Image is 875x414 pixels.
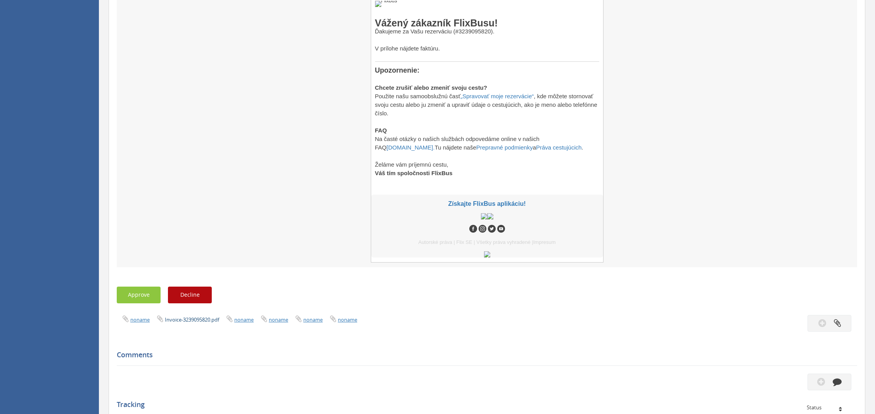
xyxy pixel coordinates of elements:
div: Upozornenie: [375,66,599,75]
div: Ďakujeme za Vašu rezerváciu (#3239095820). V prílohe nájdete faktúru. Použite našu samoobslužnú č... [375,19,599,195]
button: Decline [168,287,212,303]
img: Facebook icon [469,224,478,233]
b: FAQ [375,127,387,134]
div: Status [807,405,851,410]
div: Autorské práva | Flix SE | Všetky práva vyhradené | [376,238,598,247]
div: Vážený zákazník FlixBusu! [375,19,599,27]
a: Impresum [533,239,556,245]
a: Práva cestujúcich [536,144,582,151]
a: Získajte FlixBus aplikáciu! [448,200,526,207]
a: noname [338,316,357,323]
b: Váš tím spoločnosti FlixBus [375,170,453,176]
a: Prepravné podmienky [476,144,533,151]
a: [DOMAIN_NAME]. [387,144,435,151]
img: Flixbus [375,1,397,7]
a: noname [130,316,150,323]
img: Google play banner [481,213,487,219]
img: Appstore banner [487,213,493,219]
img: Twitter icon [487,224,496,233]
img: Youtube icon [496,224,506,233]
h5: Comments [117,351,851,359]
a: Invoice-3239095820.pdf [165,316,219,323]
b: Chcete zrušiť alebo zmeniť svoju cestu? [375,84,487,91]
img: Landscape image with a bus and train [484,251,490,257]
button: Approve [117,287,161,303]
a: noname [234,316,254,323]
a: „Spravovať moje rezervácie“ [460,93,534,99]
h5: Tracking [117,401,851,409]
a: noname [303,316,323,323]
a: noname [269,316,288,323]
img: Instagram icon [478,224,487,233]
